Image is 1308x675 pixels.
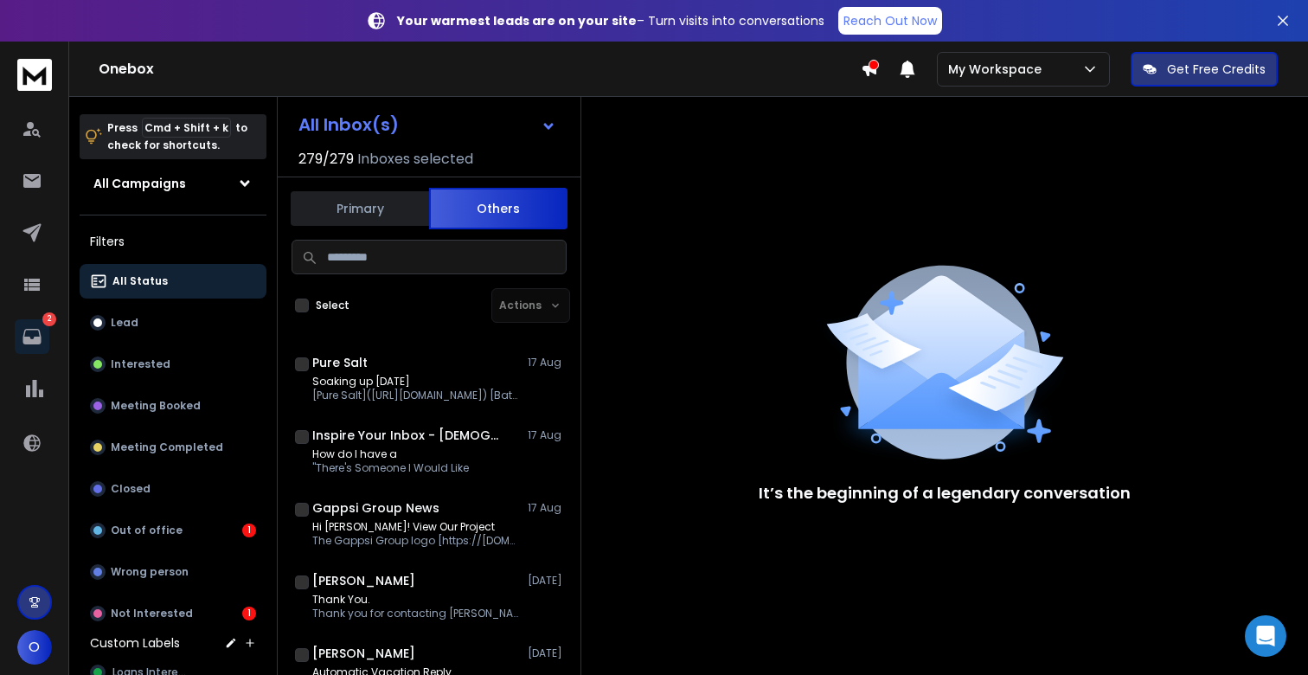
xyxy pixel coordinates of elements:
[111,357,170,371] p: Interested
[80,347,266,382] button: Interested
[15,319,49,354] a: 2
[111,607,193,620] p: Not Interested
[111,316,138,330] p: Lead
[312,534,520,548] p: The Gappsi Group logo [https://[DOMAIN_NAME]/signpost-inc/image/fetch/c_fit,h_120/https://[DOMAIN...
[528,646,567,660] p: [DATE]
[17,630,52,665] button: O
[80,472,266,506] button: Closed
[242,607,256,620] div: 1
[312,461,469,475] p: "There's Someone I Would Like
[93,175,186,192] h1: All Campaigns
[948,61,1048,78] p: My Workspace
[285,107,570,142] button: All Inbox(s)
[316,299,349,312] label: Select
[312,427,503,444] h1: Inspire Your Inbox - [DEMOGRAPHIC_DATA][PERSON_NAME]
[528,356,567,370] p: 17 Aug
[111,399,201,413] p: Meeting Booked
[112,274,168,288] p: All Status
[429,188,567,229] button: Others
[42,312,56,326] p: 2
[111,440,223,454] p: Meeting Completed
[80,430,266,465] button: Meeting Completed
[80,305,266,340] button: Lead
[90,634,180,652] h3: Custom Labels
[80,596,266,631] button: Not Interested1
[80,389,266,423] button: Meeting Booked
[397,12,637,29] strong: Your warmest leads are on your site
[312,447,469,461] p: How do I have a
[357,149,473,170] h3: Inboxes selected
[312,520,520,534] p: Hi [PERSON_NAME]! View Our Project
[528,428,567,442] p: 17 Aug
[107,119,247,154] p: Press to check for shortcuts.
[1245,615,1286,657] div: Open Intercom Messenger
[298,116,399,133] h1: All Inbox(s)
[80,555,266,589] button: Wrong person
[80,264,266,299] button: All Status
[298,149,354,170] span: 279 / 279
[843,12,937,29] p: Reach Out Now
[99,59,861,80] h1: Onebox
[111,482,151,496] p: Closed
[312,593,520,607] p: Thank You.
[312,572,415,589] h1: [PERSON_NAME]
[838,7,942,35] a: Reach Out Now
[312,645,415,662] h1: [PERSON_NAME]
[291,190,429,228] button: Primary
[312,375,520,389] p: Soaking up [DATE]
[111,524,183,537] p: Out of office
[80,229,266,254] h3: Filters
[242,524,256,537] div: 1
[80,166,266,201] button: All Campaigns
[80,513,266,548] button: Out of office1
[142,118,231,138] span: Cmd + Shift + k
[111,565,189,579] p: Wrong person
[759,481,1131,505] p: It’s the beginning of a legendary conversation
[17,59,52,91] img: logo
[528,574,567,588] p: [DATE]
[528,501,567,515] p: 17 Aug
[1167,61,1266,78] p: Get Free Credits
[312,389,520,402] p: [Pure Salt]([URL][DOMAIN_NAME]) [Bathroom Inspiration]([URL][DOMAIN_NAME]) [[GEOGRAPHIC_DATA] bat...
[1131,52,1278,87] button: Get Free Credits
[312,607,520,620] p: Thank you for contacting [PERSON_NAME]'s
[312,354,368,371] h1: Pure Salt
[312,499,439,517] h1: Gappsi Group News
[397,12,824,29] p: – Turn visits into conversations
